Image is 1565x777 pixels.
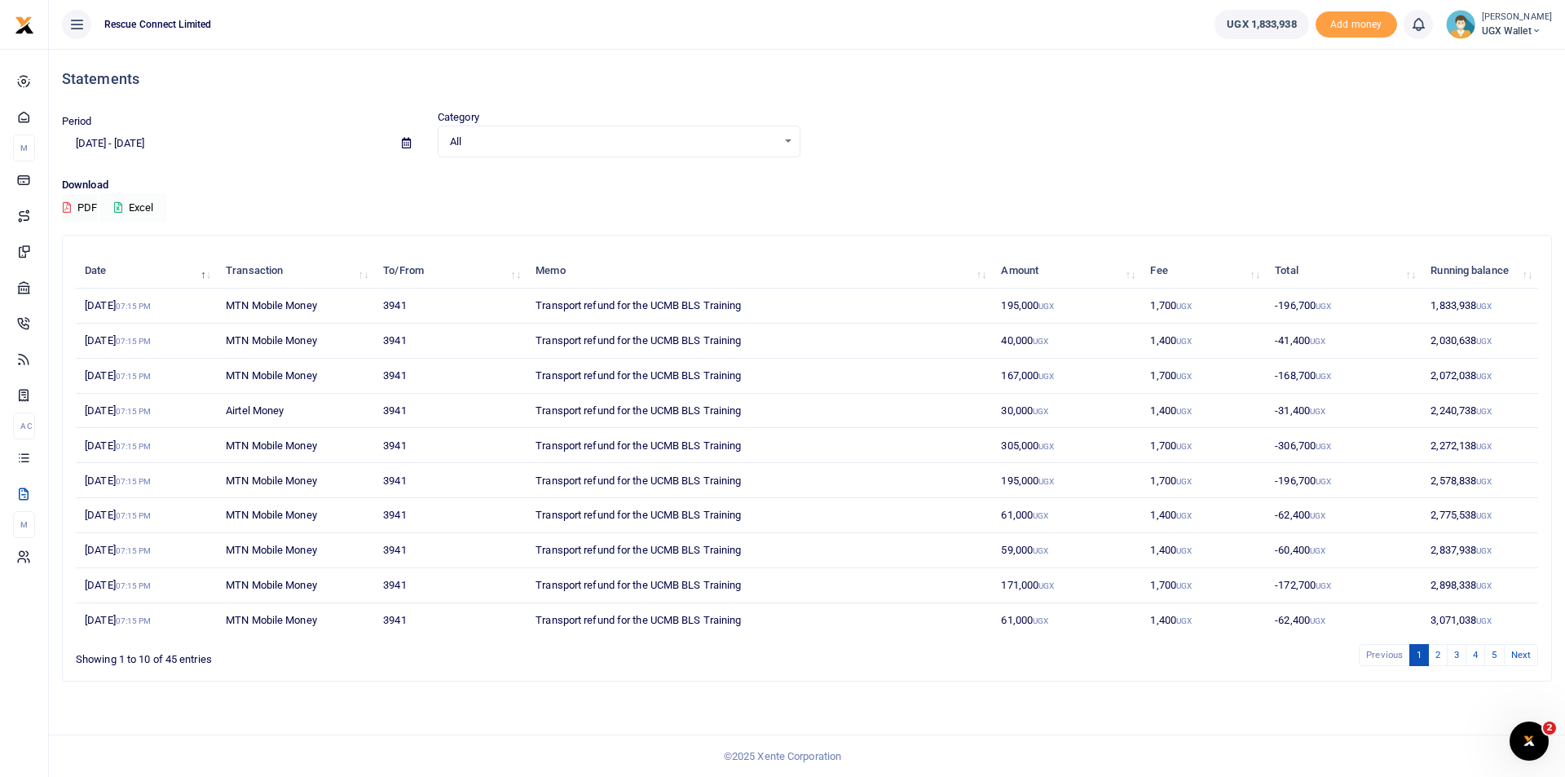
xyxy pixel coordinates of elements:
[1316,477,1331,486] small: UGX
[527,254,992,289] th: Memo: activate to sort column ascending
[1504,644,1538,666] a: Next
[1038,302,1054,311] small: UGX
[76,498,217,533] td: [DATE]
[527,533,992,568] td: Transport refund for the UCMB BLS Training
[76,254,217,289] th: Date: activate to sort column descending
[992,603,1141,638] td: 61,000
[1141,603,1266,638] td: 1,400
[76,428,217,463] td: [DATE]
[1446,10,1552,39] a: profile-user [PERSON_NAME] UGX Wallet
[62,130,389,157] input: select period
[1038,442,1054,451] small: UGX
[1316,11,1397,38] li: Toup your wallet
[1422,603,1538,638] td: 3,071,038
[527,603,992,638] td: Transport refund for the UCMB BLS Training
[1484,644,1504,666] a: 5
[98,17,218,32] span: Rescue Connect Limited
[116,337,152,346] small: 07:15 PM
[1476,581,1492,590] small: UGX
[1466,644,1485,666] a: 4
[1482,24,1552,38] span: UGX Wallet
[527,324,992,359] td: Transport refund for the UCMB BLS Training
[992,324,1141,359] td: 40,000
[992,359,1141,394] td: 167,000
[62,113,92,130] label: Period
[116,546,152,555] small: 07:15 PM
[13,413,35,439] li: Ac
[1176,337,1192,346] small: UGX
[1176,581,1192,590] small: UGX
[1266,428,1422,463] td: -306,700
[1033,511,1048,520] small: UGX
[374,463,527,498] td: 3941
[1422,533,1538,568] td: 2,837,938
[527,394,992,429] td: Transport refund for the UCMB BLS Training
[1266,394,1422,429] td: -31,400
[1176,372,1192,381] small: UGX
[1176,546,1192,555] small: UGX
[438,109,479,126] label: Category
[76,324,217,359] td: [DATE]
[116,581,152,590] small: 07:15 PM
[217,289,374,324] td: MTN Mobile Money
[1141,359,1266,394] td: 1,700
[1176,302,1192,311] small: UGX
[217,463,374,498] td: MTN Mobile Money
[1141,533,1266,568] td: 1,400
[1141,463,1266,498] td: 1,700
[527,359,992,394] td: Transport refund for the UCMB BLS Training
[1227,16,1296,33] span: UGX 1,833,938
[62,194,98,222] button: PDF
[1476,372,1492,381] small: UGX
[76,568,217,603] td: [DATE]
[62,177,1552,194] p: Download
[1038,372,1054,381] small: UGX
[217,533,374,568] td: MTN Mobile Money
[1476,442,1492,451] small: UGX
[1266,254,1422,289] th: Total: activate to sort column ascending
[1266,324,1422,359] td: -41,400
[1316,11,1397,38] span: Add money
[1141,498,1266,533] td: 1,400
[1476,511,1492,520] small: UGX
[1310,546,1325,555] small: UGX
[1446,10,1475,39] img: profile-user
[1033,616,1048,625] small: UGX
[1510,722,1549,761] iframe: Intercom live chat
[1038,581,1054,590] small: UGX
[374,359,527,394] td: 3941
[992,533,1141,568] td: 59,000
[76,642,679,668] div: Showing 1 to 10 of 45 entries
[450,134,777,150] span: All
[374,568,527,603] td: 3941
[1208,10,1315,39] li: Wallet ballance
[1141,394,1266,429] td: 1,400
[1266,359,1422,394] td: -168,700
[116,372,152,381] small: 07:15 PM
[1033,407,1048,416] small: UGX
[1447,644,1466,666] a: 3
[217,324,374,359] td: MTN Mobile Money
[1266,533,1422,568] td: -60,400
[1422,359,1538,394] td: 2,072,038
[76,394,217,429] td: [DATE]
[217,394,374,429] td: Airtel Money
[1422,289,1538,324] td: 1,833,938
[13,135,35,161] li: M
[217,498,374,533] td: MTN Mobile Money
[116,511,152,520] small: 07:15 PM
[116,477,152,486] small: 07:15 PM
[217,603,374,638] td: MTN Mobile Money
[1266,463,1422,498] td: -196,700
[1428,644,1448,666] a: 2
[1266,289,1422,324] td: -196,700
[217,568,374,603] td: MTN Mobile Money
[116,302,152,311] small: 07:15 PM
[1316,302,1331,311] small: UGX
[374,428,527,463] td: 3941
[374,394,527,429] td: 3941
[15,15,34,35] img: logo-small
[1476,546,1492,555] small: UGX
[374,603,527,638] td: 3941
[992,289,1141,324] td: 195,000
